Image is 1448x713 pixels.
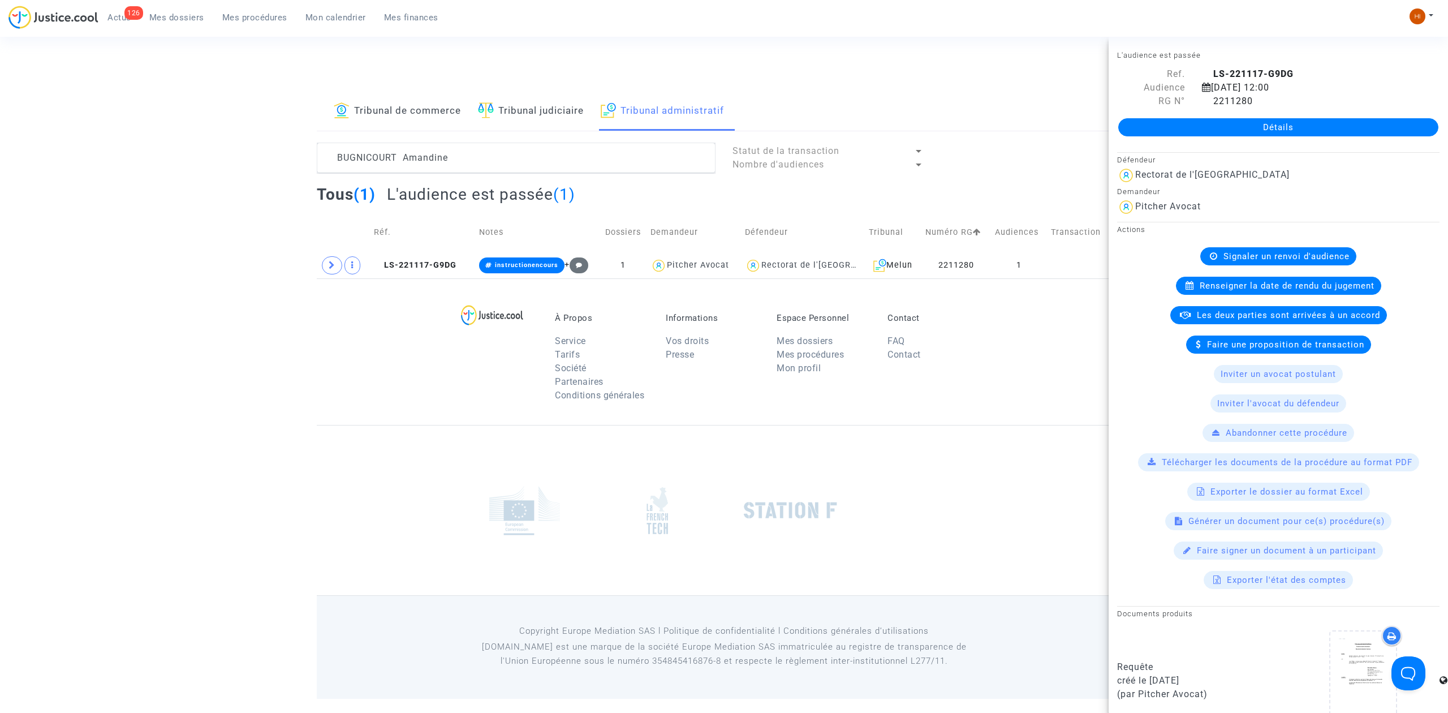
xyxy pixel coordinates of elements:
img: french_tech.png [647,487,668,535]
a: Mes dossiers [140,9,213,26]
span: Exporter le dossier au format Excel [1210,487,1363,497]
img: icon-user.svg [650,257,667,274]
a: Mes finances [375,9,447,26]
div: Rectorat de l'[GEOGRAPHIC_DATA] [761,260,906,270]
td: Notes [475,212,599,252]
span: Mes procédures [222,12,287,23]
td: Tribunal [865,212,921,252]
a: Mes dossiers [777,336,833,346]
span: 2211280 [1202,96,1253,106]
span: instructionencours [495,261,558,269]
span: (1) [354,185,376,204]
div: créé le [DATE] [1117,674,1270,688]
img: icon-user.svg [1117,166,1135,184]
a: Presse [666,349,694,360]
a: Mon profil [777,363,821,373]
a: Conditions générales [555,390,644,401]
img: icon-archive.svg [601,102,616,118]
img: europe_commision.png [489,486,560,535]
p: Contact [887,313,981,323]
span: Mon calendrier [305,12,366,23]
p: [DOMAIN_NAME] est une marque de la société Europe Mediation SAS immatriculée au registre de tr... [467,640,982,668]
span: Inviter un avocat postulant [1221,369,1336,379]
a: Mes procédures [777,349,844,360]
a: Partenaires [555,376,604,387]
a: Tarifs [555,349,580,360]
div: RG N° [1109,95,1193,108]
img: logo-lg.svg [461,305,524,325]
span: + [564,260,589,269]
p: Copyright Europe Mediation SAS l Politique de confidentialité l Conditions générales d’utilisa... [467,624,982,638]
h2: L'audience est passée [387,184,575,204]
p: Informations [666,313,760,323]
img: jc-logo.svg [8,6,98,29]
span: Renseigner la date de rendu du jugement [1200,281,1374,291]
div: 126 [124,6,143,20]
a: 126Actus [98,9,140,26]
div: Requête [1117,660,1270,674]
span: Faire signer un document à un participant [1197,546,1376,556]
span: Mes dossiers [149,12,204,23]
div: Pitcher Avocat [667,260,729,270]
small: Défendeur [1117,156,1156,164]
td: Audiences [991,212,1048,252]
img: icon-banque.svg [334,102,350,118]
span: Faire une proposition de transaction [1207,340,1364,350]
span: Signaler un renvoi d'audience [1223,251,1350,261]
span: (1) [553,185,575,204]
td: Dossiers [599,212,647,252]
td: Transaction [1047,212,1110,252]
span: Les deux parties sont arrivées à un accord [1197,310,1380,320]
small: Documents produits [1117,609,1193,618]
small: Actions [1117,225,1145,234]
div: [DATE] 12:00 [1193,81,1420,95]
span: Télécharger les documents de la procédure au format PDF [1162,457,1412,467]
a: Mes procédures [213,9,296,26]
td: Numéro RG [921,212,991,252]
img: icon-user.svg [745,257,761,274]
a: Société [555,363,587,373]
a: Tribunal de commerce [334,92,461,131]
td: 2211280 [921,252,991,278]
span: Statut de la transaction [732,145,839,156]
span: Générer un document pour ce(s) procédure(s) [1188,516,1385,526]
img: icon-user.svg [1117,198,1135,216]
span: Abandonner cette procédure [1226,428,1347,438]
td: 1 [599,252,647,278]
iframe: Help Scout Beacon - Open [1391,656,1425,690]
span: Mes finances [384,12,438,23]
a: Mon calendrier [296,9,375,26]
td: Demandeur [647,212,741,252]
div: Melun [869,259,917,272]
img: fc99b196863ffcca57bb8fe2645aafd9 [1410,8,1425,24]
a: Service [555,336,586,346]
img: stationf.png [744,502,837,519]
a: FAQ [887,336,905,346]
small: L'audience est passée [1117,51,1201,59]
h2: Tous [317,184,376,204]
p: À Propos [555,313,649,323]
div: (par Pitcher Avocat) [1117,688,1270,701]
a: Détails [1118,118,1438,136]
span: Nombre d'audiences [732,159,824,170]
div: Pitcher Avocat [1135,201,1201,212]
div: Rectorat de l'[GEOGRAPHIC_DATA] [1135,169,1290,180]
img: icon-archive.svg [873,259,886,272]
span: Inviter l'avocat du défendeur [1217,398,1339,409]
div: Ref. [1109,67,1193,81]
div: Audience [1109,81,1193,95]
b: LS-221117-G9DG [1213,68,1294,79]
span: Actus [107,12,131,23]
td: Défendeur [741,212,865,252]
td: 1 [991,252,1048,278]
span: Exporter l'état des comptes [1227,575,1346,585]
a: Vos droits [666,336,709,346]
td: Réf. [370,212,475,252]
p: Espace Personnel [777,313,870,323]
span: LS-221117-G9DG [374,260,456,270]
img: icon-faciliter-sm.svg [478,102,494,118]
a: Tribunal judiciaire [478,92,584,131]
a: Contact [887,349,921,360]
small: Demandeur [1117,187,1160,196]
a: Tribunal administratif [601,92,724,131]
